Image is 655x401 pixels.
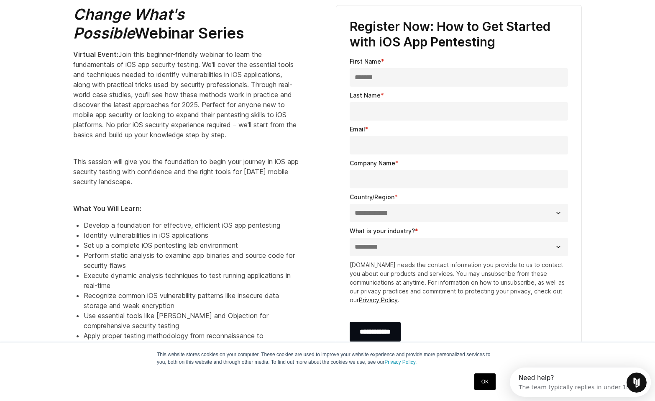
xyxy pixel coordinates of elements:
[84,220,299,230] li: Develop a foundation for effective, efficient iOS app pentesting
[73,50,297,139] span: Join this beginner-friendly webinar to learn the fundamentals of iOS app security testing. We'll ...
[84,270,299,290] li: Execute dynamic analysis techniques to test running applications in real-time
[84,331,299,351] li: Apply proper testing methodology from reconnaissance to exploitation
[350,92,381,99] span: Last Name
[73,50,118,59] strong: Virtual Event:
[157,351,498,366] p: This website stores cookies on your computer. These cookies are used to improve your website expe...
[9,7,120,14] div: Need help?
[3,3,145,26] div: Open Intercom Messenger
[350,159,395,167] span: Company Name
[73,5,184,42] em: Change What's Possible
[350,260,568,304] p: [DOMAIN_NAME] needs the contact information you provide to us to contact you about our products a...
[73,5,299,43] h2: Webinar Series
[350,193,394,200] span: Country/Region
[350,227,415,234] span: What is your industry?
[84,250,299,270] li: Perform static analysis to examine app binaries and source code for security flaws
[73,204,141,213] strong: What You Will Learn:
[73,157,299,186] span: This session will give you the foundation to begin your journey in iOS app security testing with ...
[384,359,417,365] a: Privacy Policy.
[84,230,299,240] li: Identify vulnerabilities in iOS applications
[350,126,365,133] span: Email
[84,290,299,311] li: Recognize common iOS vulnerability patterns like insecure data storage and weak encryption
[350,58,381,65] span: First Name
[350,19,568,50] h3: Register Now: How to Get Started with iOS App Pentesting
[9,14,120,23] div: The team typically replies in under 1h
[84,311,299,331] li: Use essential tools like [PERSON_NAME] and Objection for comprehensive security testing
[359,296,398,303] a: Privacy Policy
[84,240,299,250] li: Set up a complete iOS pentesting lab environment
[474,373,496,390] a: OK
[627,373,647,393] iframe: Intercom live chat
[510,368,651,397] iframe: Intercom live chat discovery launcher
